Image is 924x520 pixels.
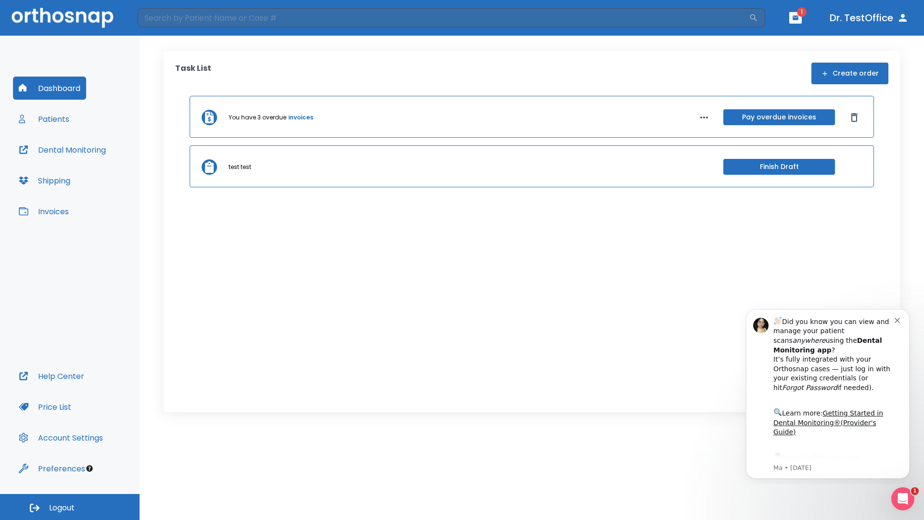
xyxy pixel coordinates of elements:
[847,110,862,125] button: Dismiss
[13,426,109,449] button: Account Settings
[12,8,114,27] img: Orthosnap
[13,77,86,100] button: Dashboard
[13,200,75,223] button: Invoices
[42,163,163,172] p: Message from Ma, sent 8w ago
[42,154,128,171] a: App Store
[811,63,888,84] button: Create order
[13,169,76,192] button: Shipping
[13,138,112,161] button: Dental Monitoring
[13,107,75,130] button: Patients
[731,300,924,484] iframe: Intercom notifications message
[13,364,90,388] button: Help Center
[138,8,749,27] input: Search by Patient Name or Case #
[163,15,171,23] button: Dismiss notification
[229,163,251,171] p: test test
[826,9,912,26] button: Dr. TestOffice
[288,113,313,122] a: invoices
[85,464,94,473] div: Tooltip anchor
[13,395,77,418] button: Price List
[891,487,914,510] iframe: Intercom live chat
[42,151,163,200] div: Download the app: | ​ Let us know if you need help getting started!
[797,7,807,17] span: 1
[723,159,835,175] button: Finish Draft
[723,109,835,125] button: Pay overdue invoices
[49,503,75,513] span: Logout
[13,457,91,480] button: Preferences
[175,63,211,84] p: Task List
[229,113,286,122] p: You have 3 overdue
[911,487,919,495] span: 1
